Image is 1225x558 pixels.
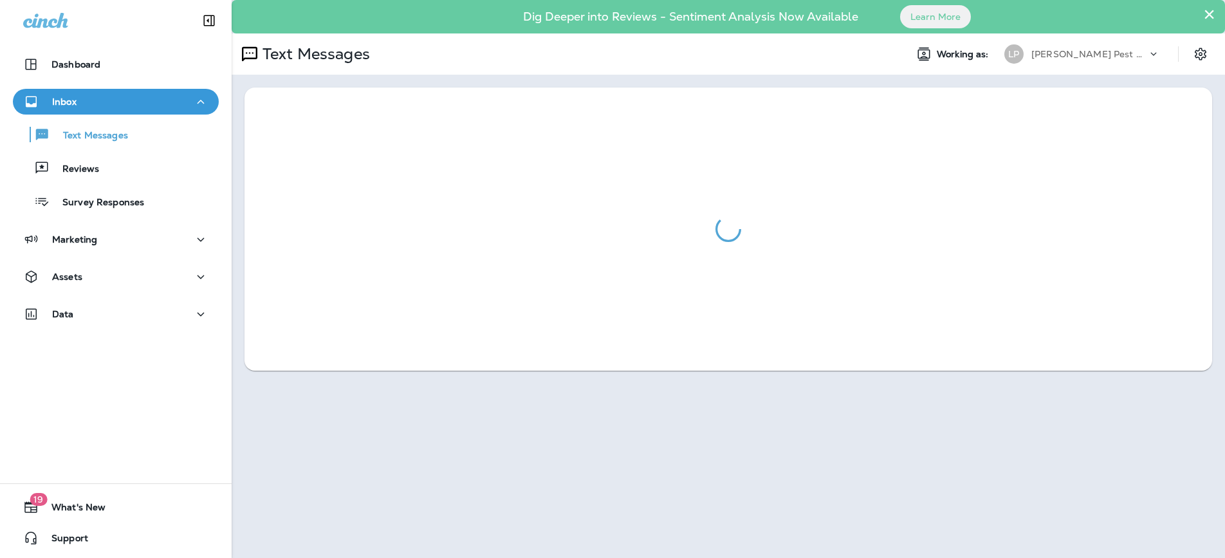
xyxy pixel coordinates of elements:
p: Inbox [52,97,77,107]
button: Inbox [13,89,219,115]
p: Data [52,309,74,319]
button: Learn More [900,5,971,28]
p: Dashboard [51,59,100,70]
button: Collapse Sidebar [191,8,227,33]
span: Support [39,533,88,548]
span: Working as: [937,49,991,60]
button: Settings [1189,42,1212,66]
p: Text Messages [50,130,128,142]
button: Marketing [13,227,219,252]
p: Text Messages [257,44,370,64]
p: Assets [52,272,82,282]
p: Marketing [52,234,97,245]
span: 19 [30,493,47,506]
button: Survey Responses [13,188,219,215]
button: Close [1203,4,1215,24]
span: What's New [39,502,106,517]
button: Data [13,301,219,327]
p: [PERSON_NAME] Pest Control [1031,49,1147,59]
button: Text Messages [13,121,219,148]
button: Support [13,525,219,551]
div: LP [1004,44,1024,64]
p: Survey Responses [50,197,144,209]
p: Reviews [50,163,99,176]
button: 19What's New [13,494,219,520]
p: Dig Deeper into Reviews - Sentiment Analysis Now Available [486,15,896,19]
button: Assets [13,264,219,290]
button: Reviews [13,154,219,181]
button: Dashboard [13,51,219,77]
